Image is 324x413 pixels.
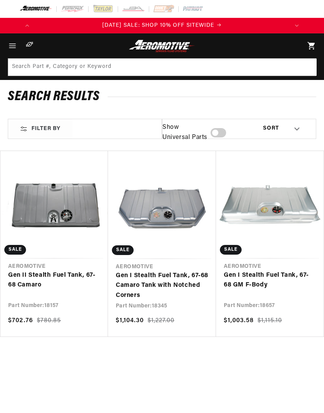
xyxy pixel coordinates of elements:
select: Sort by [226,119,316,139]
a: Gen I Stealth Fuel Tank, 67-68 GM F-Body [224,271,316,290]
button: Translation missing: en.sections.announcements.previous_announcement [19,18,35,33]
div: Announcement [35,21,289,30]
span: Show Universal Parts [162,123,208,142]
a: Gen I Stealth Fuel Tank, 67-68 Camaro Tank with Notched Corners [116,271,208,301]
div: Filter By [8,119,72,139]
button: Translation missing: en.sections.announcements.next_announcement [289,18,305,33]
h2: Search Results [8,91,316,103]
button: Search Part #, Category or Keyword [299,59,316,76]
img: Aeromotive [127,40,196,52]
span: [DATE] SALE: SHOP 10% OFF SITEWIDE [102,23,214,28]
a: [DATE] SALE: SHOP 10% OFF SITEWIDE [35,21,289,30]
input: Search Part #, Category or Keyword [8,59,317,76]
a: Gen II Stealth Fuel Tank, 67-68 Camaro [8,271,100,290]
div: 1 of 3 [35,21,289,30]
summary: Menu [4,33,21,58]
